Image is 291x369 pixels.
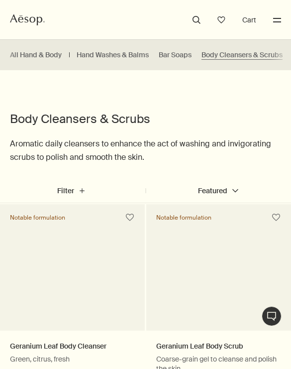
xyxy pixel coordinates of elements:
p: Green, citrus, fresh [10,355,135,365]
button: Open search [190,13,203,26]
button: Live Assistance [262,306,282,326]
div: Notable formulation [10,214,65,222]
a: Geranium Leaf Body Scrub [156,342,243,352]
button: Menu [271,13,284,26]
a: Aesop [7,12,47,28]
a: Open cabinet [215,13,228,26]
p: Aromatic daily cleansers to enhance the act of washing and invigorating scrubs to polish and smoo... [10,137,281,164]
svg: Aesop [10,14,45,25]
button: Save to cabinet [121,209,139,227]
button: Cart [240,14,259,26]
h1: Body Cleansers & Scrubs [10,111,281,127]
button: Save to cabinet [267,209,285,227]
a: Geranium Leaf Body Cleanser [10,342,106,352]
div: Notable formulation [156,214,211,222]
